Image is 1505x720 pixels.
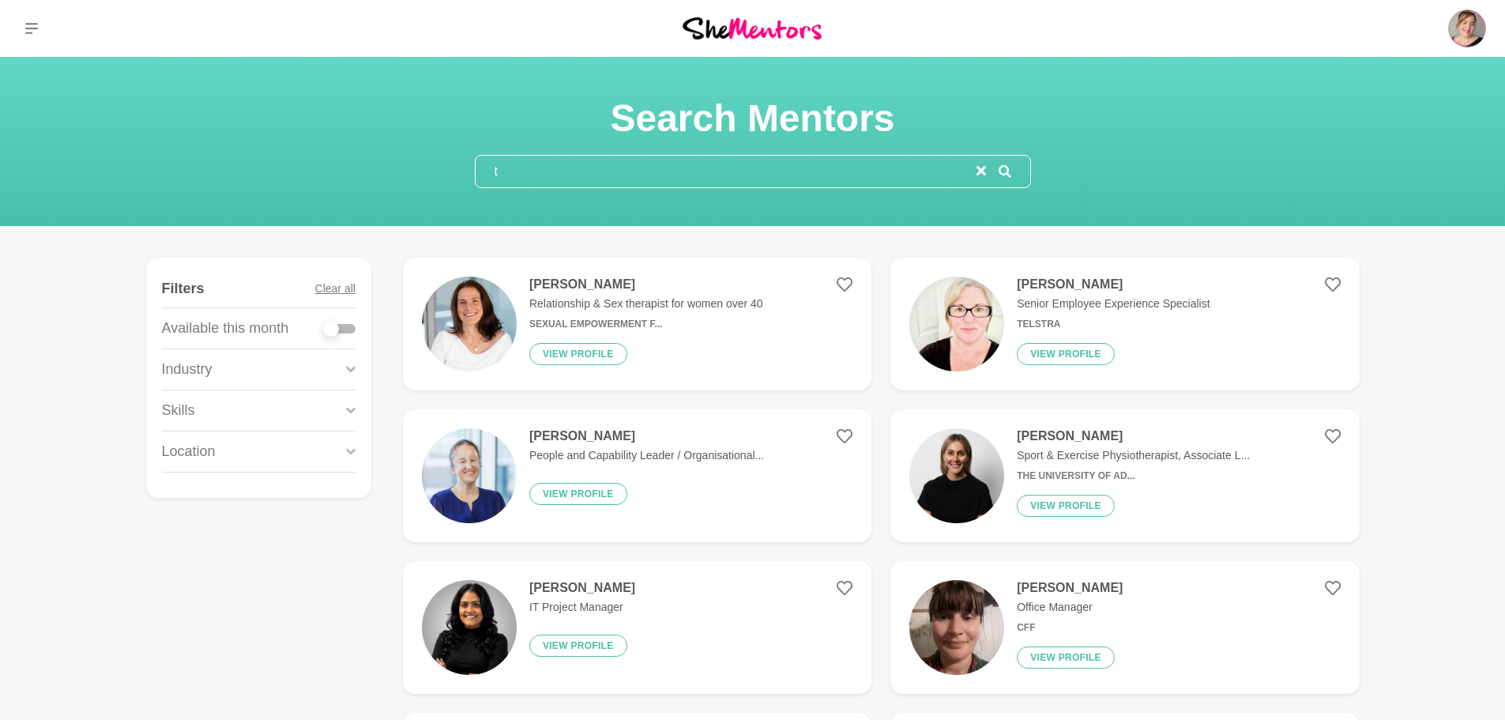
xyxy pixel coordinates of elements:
[1017,447,1250,464] p: Sport & Exercise Physiotherapist, Associate L...
[1017,495,1115,517] button: View profile
[529,635,627,657] button: View profile
[403,258,871,390] a: [PERSON_NAME]Relationship & Sex therapist for women over 40Sexual Empowerment f...View profile
[1017,580,1123,596] h4: [PERSON_NAME]
[422,277,517,371] img: d6e4e6fb47c6b0833f5b2b80120bcf2f287bc3aa-2570x2447.jpg
[162,441,216,462] p: Location
[1017,319,1210,330] h6: Telstra
[1017,428,1250,444] h4: [PERSON_NAME]
[909,580,1004,675] img: 5f0dd2c04663e1a53394ba4d4fc08dca778c01c3-2417x3079.jpg
[529,483,627,505] button: View profile
[529,319,763,330] h6: Sexual Empowerment f...
[1017,343,1115,365] button: View profile
[529,599,635,616] p: IT Project Manager
[529,277,763,292] h4: [PERSON_NAME]
[162,359,213,380] p: Industry
[529,296,763,312] p: Relationship & Sex therapist for women over 40
[683,17,822,39] img: She Mentors Logo
[476,156,976,187] input: Search mentors
[1448,9,1486,47] img: Ruth Slade
[403,409,871,542] a: [PERSON_NAME]People and Capability Leader / Organisational...View profile
[909,277,1004,371] img: 76d71eafe8075d13eeea03039b9742996b9cd231-1968x2624.jpg
[403,561,871,694] a: [PERSON_NAME]IT Project ManagerView profile
[890,561,1359,694] a: [PERSON_NAME]Office ManagerCFFView profile
[1017,470,1250,482] h6: The University of Ad...
[162,280,205,298] h4: Filters
[890,409,1359,542] a: [PERSON_NAME]Sport & Exercise Physiotherapist, Associate L...The University of Ad...View profile
[1017,622,1123,634] h6: CFF
[529,580,635,596] h4: [PERSON_NAME]
[890,258,1359,390] a: [PERSON_NAME]Senior Employee Experience SpecialistTelstraView profile
[162,400,195,421] p: Skills
[1017,599,1123,616] p: Office Manager
[529,447,764,464] p: People and Capability Leader / Organisational...
[1017,296,1210,312] p: Senior Employee Experience Specialist
[1017,646,1115,669] button: View profile
[422,580,517,675] img: 01aee5e50c87abfaa70c3c448cb39ff495e02bc9-1024x1024.jpg
[162,318,289,339] p: Available this month
[1017,277,1210,292] h4: [PERSON_NAME]
[909,428,1004,523] img: 523c368aa158c4209afe732df04685bb05a795a5-1125x1128.jpg
[422,428,517,523] img: 6c7e47c16492af589fd1d5b58525654ea3920635-256x256.jpg
[475,95,1031,142] h1: Search Mentors
[315,270,356,307] button: Clear all
[529,428,764,444] h4: [PERSON_NAME]
[529,343,627,365] button: View profile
